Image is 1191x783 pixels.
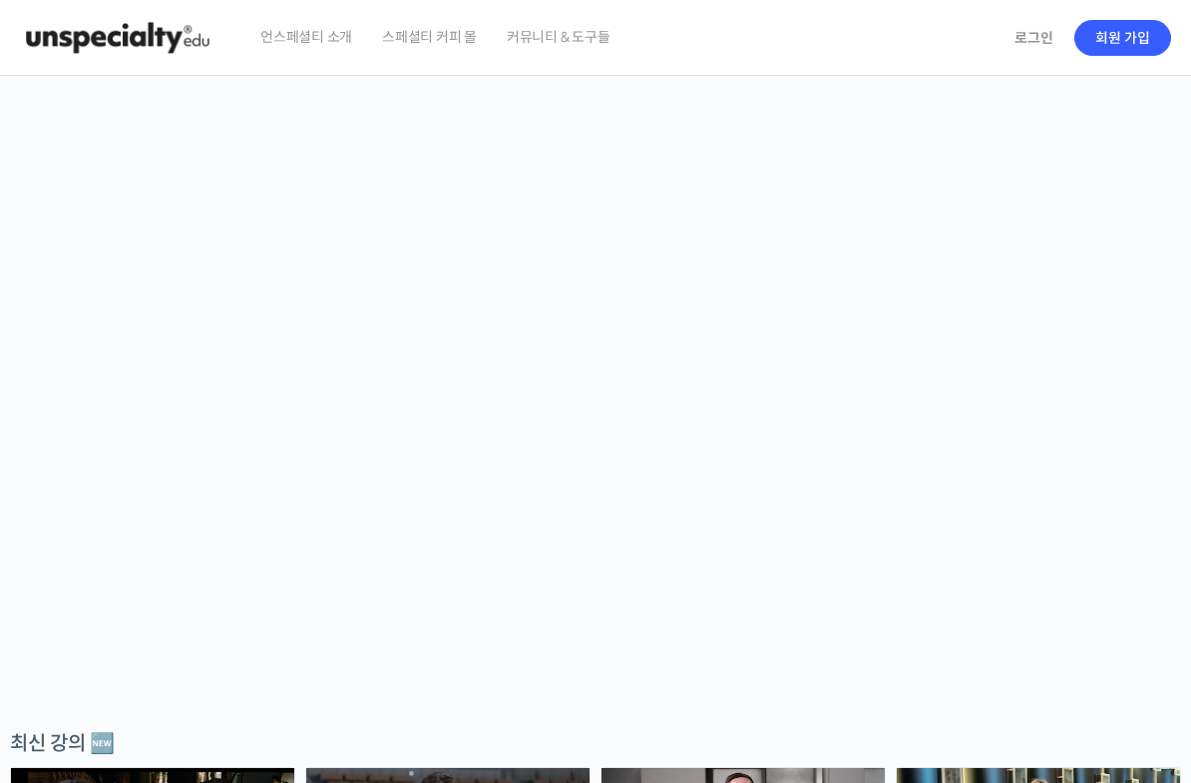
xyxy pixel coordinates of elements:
[20,414,1171,442] p: 시간과 장소에 구애받지 않고, 검증된 커리큘럼으로
[20,303,1171,404] p: [PERSON_NAME]을 다하는 당신을 위해, 최고와 함께 만든 커피 클래스
[1074,20,1171,56] a: 회원 가입
[1002,15,1065,61] a: 로그인
[10,730,1181,757] div: 최신 강의 🆕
